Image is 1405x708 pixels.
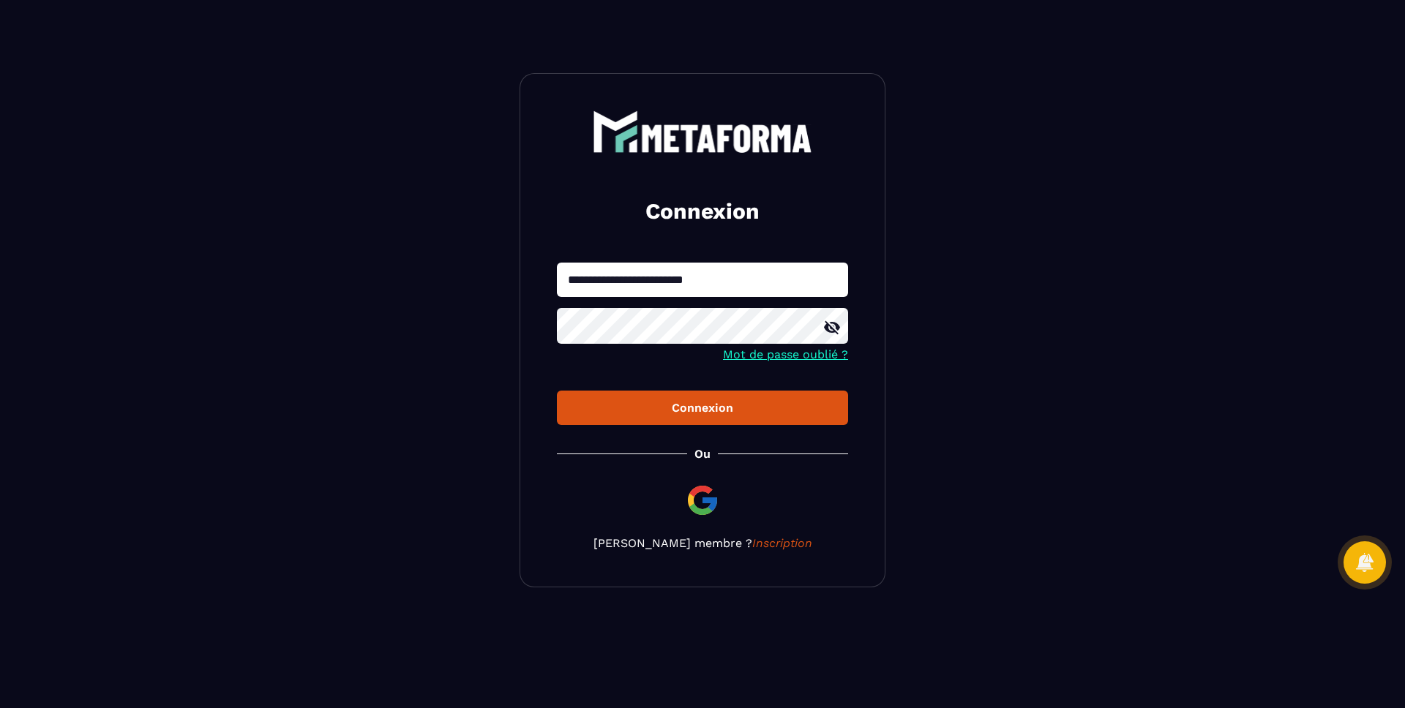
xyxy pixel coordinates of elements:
[557,536,848,550] p: [PERSON_NAME] membre ?
[574,197,831,226] h2: Connexion
[557,110,848,153] a: logo
[569,401,836,415] div: Connexion
[557,391,848,425] button: Connexion
[694,447,711,461] p: Ou
[752,536,812,550] a: Inscription
[685,483,720,518] img: google
[593,110,812,153] img: logo
[723,347,848,361] a: Mot de passe oublié ?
